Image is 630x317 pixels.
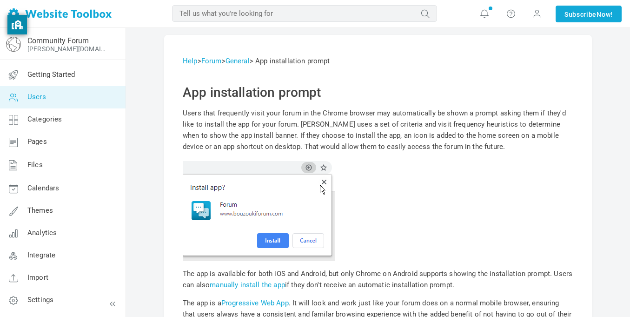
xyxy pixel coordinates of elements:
span: Import [27,273,48,282]
a: Forum [201,57,222,65]
button: privacy banner [7,15,27,34]
span: Analytics [27,229,57,237]
span: Calendars [27,184,59,192]
a: Community Forum [27,36,89,45]
span: Settings [27,296,53,304]
a: Progressive Web App [221,299,289,307]
span: Categories [27,115,62,123]
span: Themes [27,206,53,215]
a: SubscribeNow! [556,6,622,22]
p: The app is available for both iOS and Android, but only Chrome on Android supports showing the in... [183,268,573,290]
span: Getting Started [27,70,75,79]
img: globe-icon.png [6,37,21,52]
span: > > > App installation prompt [183,57,330,65]
a: Help [183,57,198,65]
a: General [225,57,250,65]
span: Files [27,161,43,169]
span: Users [27,93,46,101]
span: Integrate [27,251,55,259]
span: Now! [597,9,613,20]
img: install_app_prompt.png [183,159,335,261]
span: Pages [27,137,47,146]
input: Tell us what you're looking for [172,5,437,22]
p: Users that frequently visit your forum in the Chrome browser may automatically be shown a prompt ... [183,108,573,152]
a: manually install the app [210,281,285,289]
h2: App installation prompt [183,85,573,101]
a: [PERSON_NAME][DOMAIN_NAME] [27,45,108,53]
